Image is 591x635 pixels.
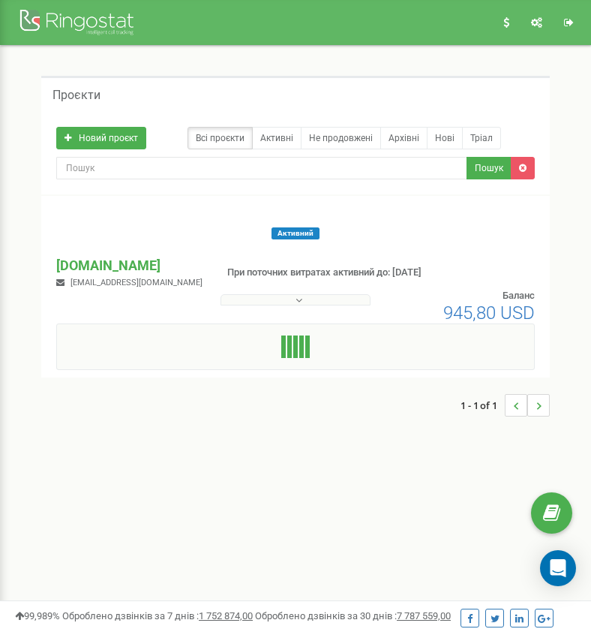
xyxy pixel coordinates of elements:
[255,610,451,621] span: Оброблено дзвінків за 30 днів :
[271,227,319,239] span: Активний
[52,89,100,102] h5: Проєкти
[227,266,421,280] p: При поточних витратах активний до: [DATE]
[466,157,511,179] button: Пошук
[70,278,202,287] span: [EMAIL_ADDRESS][DOMAIN_NAME]
[301,127,381,149] a: Не продовжені
[380,127,427,149] a: Архівні
[397,610,451,621] u: 7 787 559,00
[460,394,505,417] span: 1 - 1 of 1
[460,379,550,432] nav: ...
[540,550,576,586] div: Open Intercom Messenger
[56,157,467,179] input: Пошук
[443,302,535,324] span: 945,80 USD
[252,127,301,149] a: Активні
[462,127,501,149] a: Тріал
[56,127,146,149] a: Новий проєкт
[15,610,60,621] span: 99,989%
[199,610,253,621] u: 1 752 874,00
[187,127,253,149] a: Всі проєкти
[56,256,202,275] p: [DOMAIN_NAME]
[427,127,463,149] a: Нові
[62,610,253,621] span: Оброблено дзвінків за 7 днів :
